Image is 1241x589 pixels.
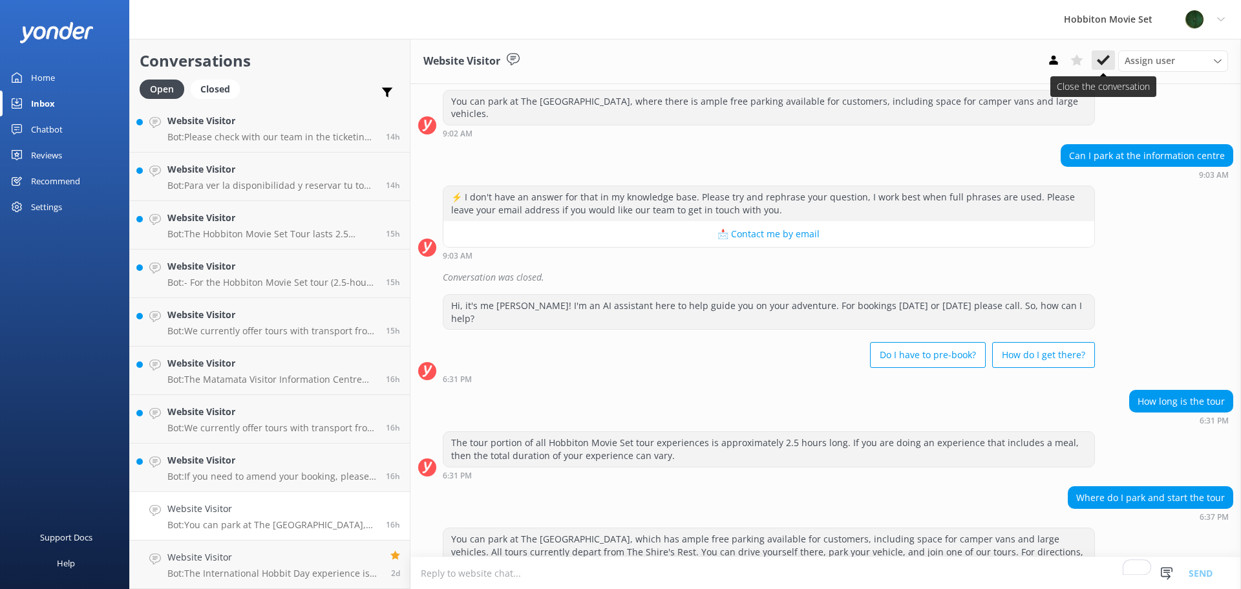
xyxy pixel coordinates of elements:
h4: Website Visitor [167,550,381,564]
img: 34-1625720359.png [1185,10,1204,29]
button: Do I have to pre-book? [870,342,986,368]
span: Sep 05 2025 08:09pm (UTC +12:00) Pacific/Auckland [386,228,400,239]
span: Sep 05 2025 07:22pm (UTC +12:00) Pacific/Auckland [386,325,400,336]
div: Settings [31,194,62,220]
strong: 6:31 PM [443,472,472,480]
div: Hi, it's me [PERSON_NAME]! I'm an AI assistant here to help guide you on your adventure. For book... [443,295,1094,329]
h4: Website Visitor [167,162,376,177]
div: Assign User [1118,50,1228,71]
strong: 9:02 AM [443,130,472,138]
div: You can park at The [GEOGRAPHIC_DATA], which has ample free parking available for customers, incl... [443,528,1094,575]
h4: Website Visitor [167,453,376,467]
a: Website VisitorBot:The Hobbiton Movie Set Tour lasts 2.5 hours, including transport between The S... [130,201,410,250]
h2: Conversations [140,48,400,73]
div: You can park at The [GEOGRAPHIC_DATA], where there is ample free parking available for customers,... [443,91,1094,125]
button: 📩 Contact me by email [443,221,1094,247]
img: yonder-white-logo.png [19,22,94,43]
a: Website VisitorBot:We currently offer tours with transport from The Shire's Rest and Matamata isi... [130,395,410,444]
span: Sep 05 2025 06:37pm (UTC +12:00) Pacific/Auckland [386,519,400,530]
div: Inbox [31,91,55,116]
p: Bot: Para ver la disponibilidad y reservar tu tour de [GEOGRAPHIC_DATA], por favor visita [DOMAIN... [167,180,376,191]
h4: Website Visitor [167,405,376,419]
span: Sep 05 2025 07:02pm (UTC +12:00) Pacific/Auckland [386,374,400,385]
div: Sep 05 2025 06:37pm (UTC +12:00) Pacific/Auckland [1068,512,1233,521]
div: Closed [191,80,240,99]
div: Recommend [31,168,80,194]
strong: 9:03 AM [443,252,472,260]
strong: 6:31 PM [1200,417,1229,425]
strong: 9:03 AM [1199,171,1229,179]
a: Open [140,81,191,96]
a: Website VisitorBot:The Matamata Visitor Information Centre will announce when they schedule Local... [130,347,410,395]
p: Bot: We currently offer tours with transport from The Shire's Rest and Matamata isite only. We do... [167,325,376,337]
a: Website VisitorBot:If you need to amend your booking, please contact our team at [EMAIL_ADDRESS][... [130,444,410,492]
div: How long is the tour [1130,391,1233,412]
div: Support Docs [40,524,92,550]
a: Website VisitorBot:We currently offer tours with transport from The Shire's Rest and Matamata isi... [130,298,410,347]
div: 2025-09-05T03:06:59.452 [418,266,1233,288]
a: Website VisitorBot:Please check with our team in the ticketing office on the day of your tour. If... [130,104,410,153]
span: Sep 05 2025 09:01pm (UTC +12:00) Pacific/Auckland [386,131,400,142]
div: Conversation was closed. [443,266,1233,288]
div: Reviews [31,142,62,168]
div: The tour portion of all Hobbiton Movie Set tour experiences is approximately 2.5 hours long. If y... [443,432,1094,466]
a: Website VisitorBot:- For the Hobbiton Movie Set tour (2.5-hour tour), cancellations made more tha... [130,250,410,298]
h4: Website Visitor [167,502,376,516]
div: ⚡ I don't have an answer for that in my knowledge base. Please try and rephrase your question, I ... [443,186,1094,220]
p: Bot: The Matamata Visitor Information Centre will announce when they schedule Locals tours for [D... [167,374,376,385]
button: How do I get there? [992,342,1095,368]
p: Bot: You can park at The [GEOGRAPHIC_DATA], which has ample free parking available for customers,... [167,519,376,531]
a: Website VisitorBot:The International Hobbit Day experience is 5.5 hours long from The Shire's Res... [130,541,410,589]
h4: Website Visitor [167,259,376,273]
a: Website VisitorBot:You can park at The [GEOGRAPHIC_DATA], which has ample free parking available ... [130,492,410,541]
div: Chatbot [31,116,63,142]
a: Closed [191,81,246,96]
strong: 6:37 PM [1200,513,1229,521]
div: Where do I park and start the tour [1068,487,1233,509]
h4: Website Visitor [167,114,376,128]
a: Website VisitorBot:Para ver la disponibilidad y reservar tu tour de [GEOGRAPHIC_DATA], por favor ... [130,153,410,201]
h4: Website Visitor [167,356,376,370]
div: Home [31,65,55,91]
div: Sep 05 2025 09:02am (UTC +12:00) Pacific/Auckland [443,129,1095,138]
div: Sep 05 2025 06:31pm (UTC +12:00) Pacific/Auckland [443,471,1095,480]
span: Sep 05 2025 08:24pm (UTC +12:00) Pacific/Auckland [386,180,400,191]
h3: Website Visitor [423,53,500,70]
span: Sep 03 2025 05:08pm (UTC +12:00) Pacific/Auckland [391,568,400,579]
p: Bot: The Hobbiton Movie Set Tour lasts 2.5 hours, including transport between The Shire's Rest an... [167,228,376,240]
textarea: To enrich screen reader interactions, please activate Accessibility in Grammarly extension settings [410,557,1241,589]
div: Sep 05 2025 06:31pm (UTC +12:00) Pacific/Auckland [1129,416,1233,425]
strong: 6:31 PM [443,376,472,383]
span: Sep 05 2025 07:00pm (UTC +12:00) Pacific/Auckland [386,422,400,433]
p: Bot: - For the Hobbiton Movie Set tour (2.5-hour tour), cancellations made more than 24 hours bef... [167,277,376,288]
div: Help [57,550,75,576]
div: Can I park at the information centre [1061,145,1233,167]
span: Assign user [1125,54,1175,68]
span: Sep 05 2025 08:09pm (UTC +12:00) Pacific/Auckland [386,277,400,288]
div: Sep 05 2025 09:03am (UTC +12:00) Pacific/Auckland [1061,170,1233,179]
p: Bot: We currently offer tours with transport from The Shire's Rest and Matamata isite only. We do... [167,422,376,434]
div: Sep 05 2025 09:03am (UTC +12:00) Pacific/Auckland [443,251,1095,260]
h4: Website Visitor [167,308,376,322]
span: Sep 05 2025 06:40pm (UTC +12:00) Pacific/Auckland [386,471,400,482]
p: Bot: The International Hobbit Day experience is 5.5 hours long from The Shire's Rest and 6.5 hour... [167,568,381,579]
p: Bot: If you need to amend your booking, please contact our team at [EMAIL_ADDRESS][DOMAIN_NAME] o... [167,471,376,482]
h4: Website Visitor [167,211,376,225]
div: Open [140,80,184,99]
div: Sep 05 2025 06:31pm (UTC +12:00) Pacific/Auckland [443,374,1095,383]
p: Bot: Please check with our team in the ticketing office on the day of your tour. If there is avai... [167,131,376,143]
